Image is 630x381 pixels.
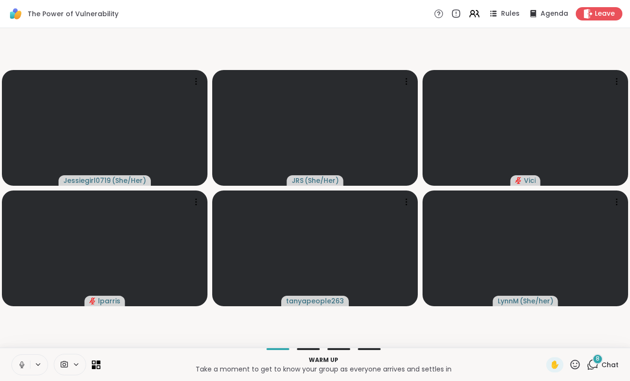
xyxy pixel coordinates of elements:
span: Leave [595,9,615,19]
p: Take a moment to get to know your group as everyone arrives and settles in [106,364,541,374]
span: ( She/Her ) [112,176,146,185]
span: audio-muted [89,298,96,304]
span: The Power of Vulnerability [28,9,118,19]
span: ✋ [550,359,560,371]
span: Rules [501,9,520,19]
span: LynnM [498,296,519,306]
span: ( She/her ) [520,296,553,306]
span: Jessiegirl0719 [63,176,111,185]
span: JRS [292,176,304,185]
span: audio-muted [515,177,522,184]
span: 8 [596,355,600,363]
img: ShareWell Logomark [8,6,24,22]
span: Agenda [541,9,568,19]
p: Warm up [106,356,541,364]
span: lparris [98,296,120,306]
span: tanyapeople263 [286,296,344,306]
span: Vici [524,176,536,185]
span: ( She/Her ) [305,176,339,185]
span: Chat [601,360,619,370]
